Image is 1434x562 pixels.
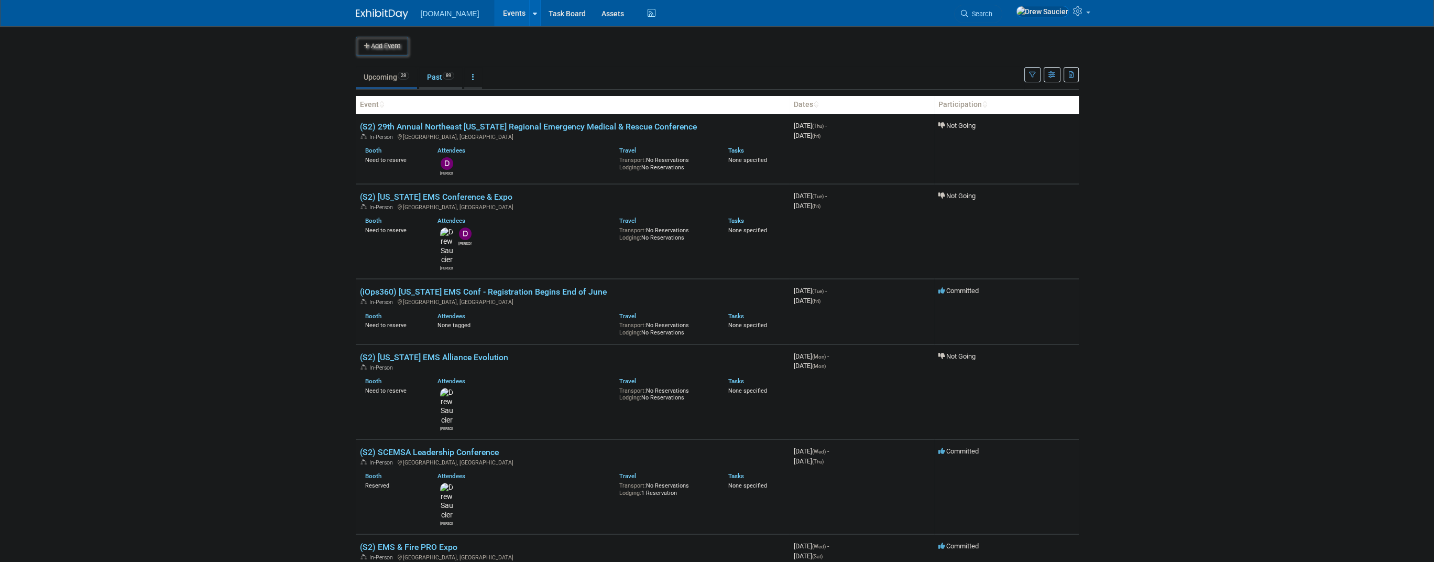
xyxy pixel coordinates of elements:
[440,388,453,425] img: Drew Saucier
[938,122,976,129] span: Not Going
[794,192,827,200] span: [DATE]
[825,287,827,295] span: -
[458,240,472,246] div: Dave/Rob .
[619,322,646,329] span: Transport:
[619,225,713,241] div: No Reservations No Reservations
[360,542,457,552] a: (S2) EMS & Fire PRO Expo
[827,542,829,550] span: -
[794,287,827,295] span: [DATE]
[619,387,646,394] span: Transport:
[360,553,785,561] div: [GEOGRAPHIC_DATA], [GEOGRAPHIC_DATA]
[728,157,767,164] span: None specified
[619,234,641,241] span: Lodging:
[440,483,453,520] img: Drew Saucier
[437,320,611,329] div: None tagged
[619,312,636,320] a: Travel
[360,287,607,297] a: (iOps360) [US_STATE] EMS Conf - Registration Begins End of June
[619,394,641,401] span: Lodging:
[365,472,381,480] a: Booth
[794,122,827,129] span: [DATE]
[825,192,827,200] span: -
[360,352,508,362] a: (S2) [US_STATE] EMS Alliance Evolution
[440,170,453,176] div: Dave/Rob .
[968,10,992,18] span: Search
[619,157,646,164] span: Transport:
[369,204,396,211] span: In-Person
[437,312,465,320] a: Attendees
[369,364,396,371] span: In-Person
[440,265,453,271] div: Drew Saucier
[459,228,472,240] img: Dave/Rob .
[360,122,697,132] a: (S2) 29th Annual Northeast [US_STATE] Regional Emergency Medical & Rescue Conference
[360,192,512,202] a: (S2) [US_STATE] EMS Conference & Expo
[360,132,785,140] div: [GEOGRAPHIC_DATA], [GEOGRAPHIC_DATA]
[827,447,829,455] span: -
[360,447,499,457] a: (S2) SCEMSA Leadership Conference
[794,457,824,465] span: [DATE]
[954,5,1002,23] a: Search
[369,554,396,561] span: In-Person
[440,425,453,431] div: Drew Saucier
[619,490,641,496] span: Lodging:
[443,72,454,80] span: 89
[812,298,820,304] span: (Fri)
[360,458,785,466] div: [GEOGRAPHIC_DATA], [GEOGRAPHIC_DATA]
[825,122,827,129] span: -
[728,227,767,234] span: None specified
[360,204,367,209] img: In-Person Event
[419,67,462,87] a: Past89
[827,352,829,360] span: -
[812,449,826,455] span: (Wed)
[398,72,409,80] span: 28
[421,9,479,18] span: [DOMAIN_NAME]
[360,134,367,139] img: In-Person Event
[938,542,979,550] span: Committed
[812,133,820,139] span: (Fri)
[619,329,641,336] span: Lodging:
[619,147,636,154] a: Travel
[790,96,934,114] th: Dates
[441,157,453,170] img: Dave/Rob .
[369,459,396,466] span: In-Person
[440,520,453,526] div: Drew Saucier
[794,542,829,550] span: [DATE]
[365,377,381,385] a: Booth
[812,544,826,549] span: (Wed)
[812,363,826,369] span: (Mon)
[728,377,744,385] a: Tasks
[379,100,384,109] a: Sort by Event Name
[619,155,713,171] div: No Reservations No Reservations
[360,202,785,211] div: [GEOGRAPHIC_DATA], [GEOGRAPHIC_DATA]
[728,322,767,329] span: None specified
[728,472,744,480] a: Tasks
[360,299,367,304] img: In-Person Event
[619,164,641,171] span: Lodging:
[437,147,465,154] a: Attendees
[365,480,422,490] div: Reserved
[437,472,465,480] a: Attendees
[812,193,824,199] span: (Tue)
[938,352,976,360] span: Not Going
[369,134,396,140] span: In-Person
[812,123,824,129] span: (Thu)
[619,472,636,480] a: Travel
[440,228,453,265] img: Drew Saucier
[360,554,367,559] img: In-Person Event
[356,96,790,114] th: Event
[356,9,408,19] img: ExhibitDay
[365,320,422,329] div: Need to reserve
[365,312,381,320] a: Booth
[1016,6,1069,17] img: Drew Saucier
[360,297,785,306] div: [GEOGRAPHIC_DATA], [GEOGRAPHIC_DATA]
[794,552,823,560] span: [DATE]
[619,482,646,489] span: Transport:
[619,227,646,234] span: Transport:
[437,217,465,224] a: Attendees
[812,459,824,464] span: (Thu)
[437,377,465,385] a: Attendees
[356,37,408,56] button: Add Event
[794,202,820,210] span: [DATE]
[728,312,744,320] a: Tasks
[794,352,829,360] span: [DATE]
[619,320,713,336] div: No Reservations No Reservations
